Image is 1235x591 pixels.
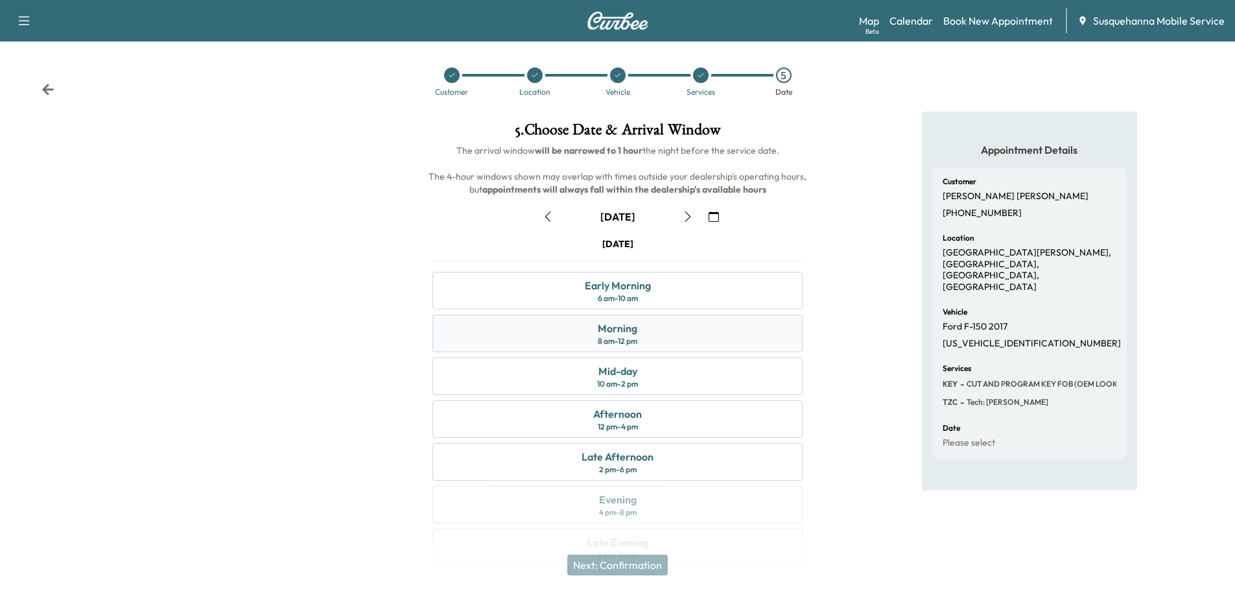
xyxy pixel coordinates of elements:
[964,397,1048,407] span: Tech: Zach C
[958,378,964,391] span: -
[943,13,1053,29] a: Book New Appointment
[889,13,933,29] a: Calendar
[943,321,1007,333] p: Ford F-150 2017
[606,88,630,96] div: Vehicle
[597,379,638,389] div: 10 am - 2 pm
[535,145,642,156] b: will be narrowed to 1 hour
[964,379,1159,389] span: CUT AND PROGRAM KEY FOB (OEM LOOK ALIKE KEY)
[585,278,651,293] div: Early Morning
[598,363,637,379] div: Mid-day
[859,13,879,29] a: MapBeta
[776,67,792,83] div: 5
[943,379,958,389] span: KEY
[943,191,1088,202] p: [PERSON_NAME] [PERSON_NAME]
[598,293,638,304] div: 6 am - 10 am
[943,397,958,407] span: TZC
[943,437,995,449] p: Please select
[1093,13,1225,29] span: Susquehanna Mobile Service
[943,365,971,372] h6: Services
[435,88,468,96] div: Customer
[958,396,964,409] span: -
[943,424,960,432] h6: Date
[943,234,974,242] h6: Location
[582,449,653,464] div: Late Afternoon
[422,122,813,144] h1: 5 . Choose Date & Arrival Window
[599,464,637,475] div: 2 pm - 6 pm
[598,422,638,432] div: 12 pm - 4 pm
[865,27,879,36] div: Beta
[943,178,976,186] h6: Customer
[943,338,1121,350] p: [US_VEHICLE_IDENTIFICATION_NUMBER]
[775,88,792,96] div: Date
[598,320,637,336] div: Morning
[687,88,715,96] div: Services
[593,406,642,422] div: Afternoon
[602,237,633,250] div: [DATE]
[600,210,635,224] div: [DATE]
[932,143,1127,157] h5: Appointment Details
[943,247,1116,293] p: [GEOGRAPHIC_DATA][PERSON_NAME], [GEOGRAPHIC_DATA], [GEOGRAPHIC_DATA], [GEOGRAPHIC_DATA]
[519,88,550,96] div: Location
[598,336,637,346] div: 8 am - 12 pm
[429,145,808,195] span: The arrival window the night before the service date. The 4-hour windows shown may overlap with t...
[482,184,766,195] b: appointments will always fall within the dealership's available hours
[587,12,649,30] img: Curbee Logo
[41,83,54,96] div: Back
[943,308,967,316] h6: Vehicle
[943,208,1022,219] p: [PHONE_NUMBER]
